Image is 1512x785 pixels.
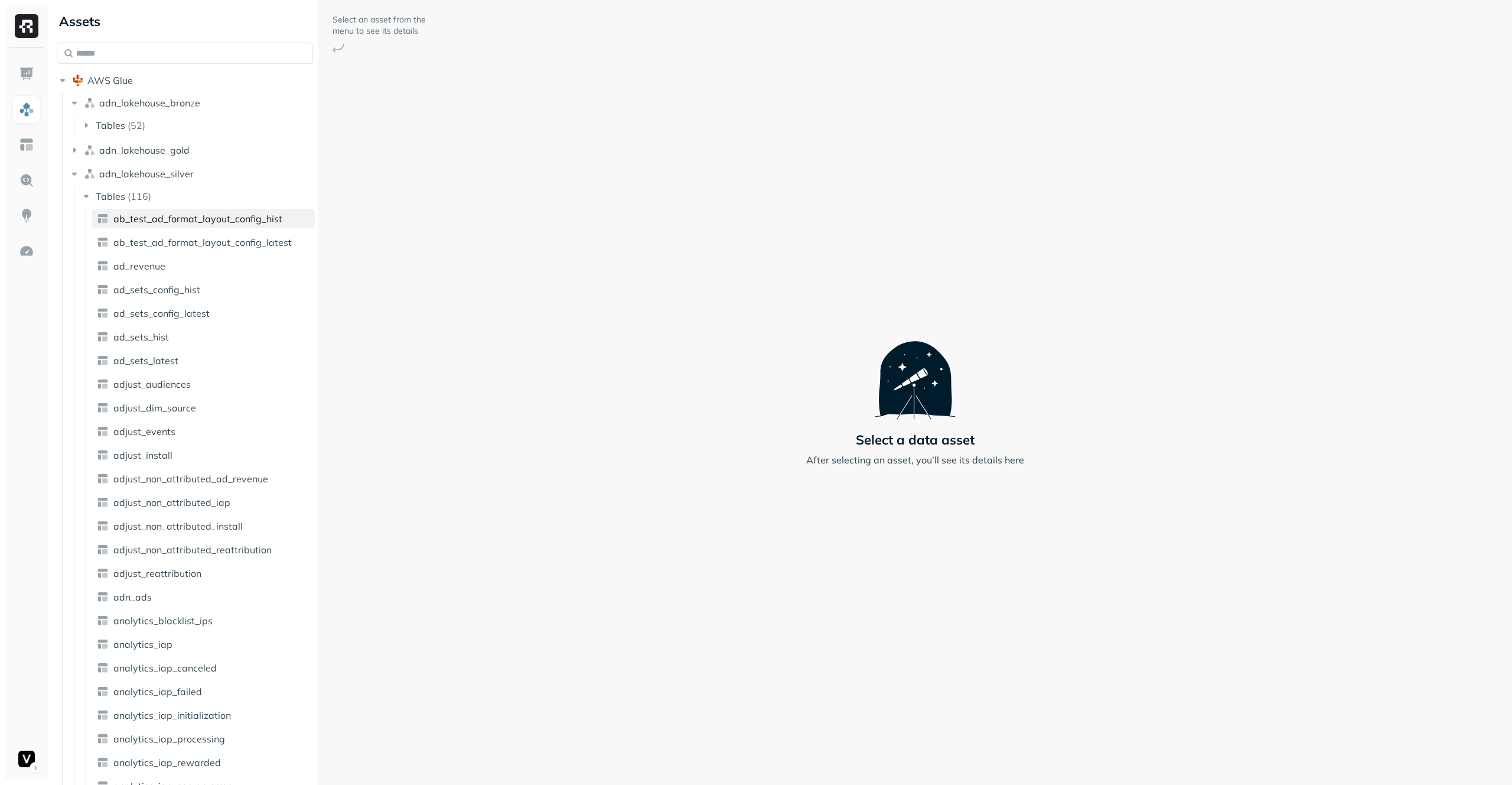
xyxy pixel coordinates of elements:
a: adjust_non_attributed_iap [92,493,315,512]
img: namespace [84,97,96,109]
a: adjust_non_attributed_install [92,517,315,536]
span: analytics_iap_canceled [113,662,217,674]
a: analytics_iap_canceled [92,659,315,677]
img: table [97,236,109,248]
a: adjust_audiences [92,375,315,394]
button: adn_lakehouse_bronze [69,93,314,112]
img: table [97,426,109,437]
img: Optimization [19,244,34,259]
img: table [97,520,109,532]
img: table [97,260,109,272]
span: adn_ads [113,591,152,603]
span: analytics_iap_failed [113,686,202,698]
img: Arrow [333,44,344,53]
span: analytics_blacklist_ips [113,615,213,627]
span: adn_lakehouse_silver [99,168,194,180]
img: table [97,449,109,461]
img: Query Explorer [19,173,34,188]
span: adn_lakehouse_gold [99,144,190,156]
span: AWS Glue [87,74,133,86]
span: adjust_dim_source [113,402,196,414]
span: analytics_iap_rewarded [113,757,221,768]
a: analytics_iap_failed [92,682,315,701]
a: adjust_non_attributed_reattribution [92,540,315,559]
p: Select an asset from the menu to see its details [333,14,427,37]
button: Tables(116) [80,187,314,206]
span: analytics_iap_processing [113,733,225,745]
a: ab_test_ad_format_layout_config_hist [92,209,315,228]
img: namespace [84,168,96,180]
a: analytics_iap_rewarded [92,753,315,772]
span: adjust_install [113,449,172,461]
img: Asset Explorer [19,137,34,153]
p: ( 52 ) [128,119,145,131]
button: Tables(52) [80,116,314,135]
img: table [97,284,109,296]
img: table [97,733,109,745]
p: ( 116 ) [128,190,151,202]
img: table [97,355,109,366]
button: adn_lakehouse_silver [69,164,314,183]
a: ab_test_ad_format_layout_config_latest [92,233,315,252]
span: analytics_iap [113,638,172,650]
a: analytics_iap [92,635,315,654]
span: ad_sets_hist [113,331,169,343]
a: ad_sets_hist [92,327,315,346]
img: Assets [19,102,34,117]
img: table [97,757,109,768]
img: table [97,638,109,650]
img: table [97,544,109,556]
a: adjust_non_attributed_ad_revenue [92,469,315,488]
img: Voodoo [18,751,35,767]
a: adn_ads [92,588,315,606]
img: namespace [84,144,96,156]
span: ad_sets_config_latest [113,307,210,319]
a: adjust_events [92,422,315,441]
a: adjust_reattribution [92,564,315,583]
button: adn_lakehouse_gold [69,141,314,160]
img: table [97,615,109,627]
span: Tables [96,190,125,202]
img: table [97,686,109,698]
span: adn_lakehouse_bronze [99,97,200,109]
span: adjust_non_attributed_reattribution [113,544,272,556]
span: adjust_audiences [113,378,191,390]
span: Tables [96,119,125,131]
img: table [97,307,109,319]
button: AWS Glue [57,71,313,90]
a: adjust_dim_source [92,398,315,417]
img: table [97,473,109,485]
img: table [97,378,109,390]
span: adjust_non_attributed_ad_revenue [113,473,268,485]
img: table [97,709,109,721]
img: Ryft [15,14,38,38]
img: table [97,567,109,579]
img: root [72,74,84,86]
span: adjust_non_attributed_install [113,520,243,532]
img: Dashboard [19,66,34,82]
p: Select a data asset [856,432,975,448]
a: ad_sets_latest [92,351,315,370]
span: analytics_iap_initialization [113,709,231,721]
span: ad_sets_latest [113,355,178,366]
span: adjust_reattribution [113,567,201,579]
span: ad_sets_config_hist [113,284,200,296]
a: adjust_install [92,446,315,465]
p: After selecting an asset, you’ll see its details here [806,453,1024,467]
img: table [97,662,109,674]
a: analytics_iap_processing [92,729,315,748]
img: table [97,402,109,414]
img: Telescope [875,318,956,420]
img: Insights [19,208,34,223]
a: ad_revenue [92,257,315,275]
a: ad_sets_config_hist [92,280,315,299]
img: table [97,331,109,343]
img: table [97,591,109,603]
span: ab_test_ad_format_layout_config_latest [113,236,292,248]
a: ad_sets_config_latest [92,304,315,323]
div: Assets [57,12,313,31]
span: adjust_non_attributed_iap [113,497,230,508]
span: ab_test_ad_format_layout_config_hist [113,213,282,225]
span: adjust_events [113,426,175,437]
a: analytics_iap_initialization [92,706,315,725]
